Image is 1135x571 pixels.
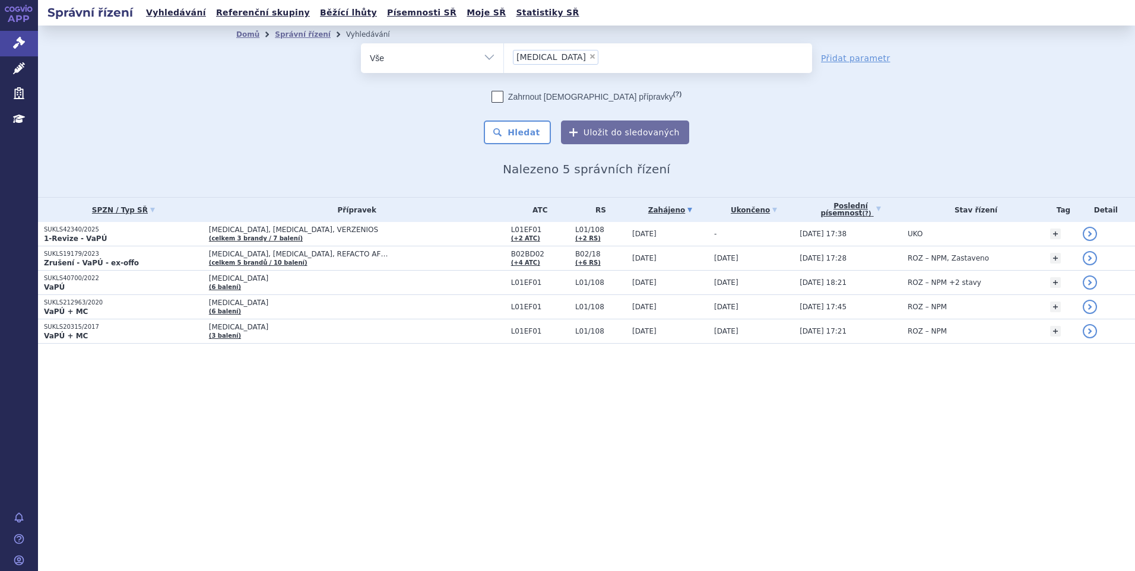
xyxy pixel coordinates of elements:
[275,30,331,39] a: Správní řízení
[908,303,947,311] span: ROZ – NPM
[383,5,460,21] a: Písemnosti SŘ
[1050,277,1061,288] a: +
[209,308,241,315] a: (6 balení)
[589,53,596,60] span: ×
[800,198,902,222] a: Poslednípísemnost(?)
[511,259,540,266] a: (+4 ATC)
[44,202,203,218] a: SPZN / Typ SŘ
[1077,198,1135,222] th: Detail
[44,283,65,291] strong: VaPÚ
[484,120,551,144] button: Hledat
[44,234,107,243] strong: 1-Revize - VaPÚ
[632,202,708,218] a: Zahájeno
[632,303,657,311] span: [DATE]
[209,284,241,290] a: (6 balení)
[714,254,738,262] span: [DATE]
[1050,326,1061,337] a: +
[908,278,981,287] span: ROZ – NPM +2 stavy
[902,198,1044,222] th: Stav řízení
[142,5,210,21] a: Vyhledávání
[714,303,738,311] span: [DATE]
[569,198,626,222] th: RS
[44,299,203,307] p: SUKLS212963/2020
[561,120,689,144] button: Uložit do sledovaných
[575,278,626,287] span: L01/108
[346,26,405,43] li: Vyhledávání
[511,278,569,287] span: L01EF01
[1050,253,1061,264] a: +
[1050,229,1061,239] a: +
[511,250,569,258] span: B02BD02
[632,254,657,262] span: [DATE]
[714,202,794,218] a: Ukončeno
[236,30,259,39] a: Domů
[632,230,657,238] span: [DATE]
[44,259,139,267] strong: Zrušení - VaPÚ - ex-offo
[575,235,601,242] a: (+2 RS)
[714,327,738,335] span: [DATE]
[44,250,203,258] p: SUKLS19179/2023
[1083,227,1097,241] a: detail
[800,230,847,238] span: [DATE] 17:38
[863,210,871,217] abbr: (?)
[492,91,681,103] label: Zahrnout [DEMOGRAPHIC_DATA] přípravky
[511,235,540,242] a: (+2 ATC)
[575,226,626,234] span: L01/108
[44,323,203,331] p: SUKLS20315/2017
[1083,275,1097,290] a: detail
[44,332,88,340] strong: VaPÚ + MC
[44,226,203,234] p: SUKLS42340/2025
[714,230,716,238] span: -
[908,230,922,238] span: UKO
[511,303,569,311] span: L01EF01
[209,235,303,242] a: (celkem 3 brandy / 7 balení)
[213,5,313,21] a: Referenční skupiny
[800,278,847,287] span: [DATE] 18:21
[575,250,626,258] span: B02/18
[503,162,670,176] span: Nalezeno 5 správních řízení
[575,303,626,311] span: L01/108
[575,327,626,335] span: L01/108
[203,198,505,222] th: Přípravek
[511,226,569,234] span: L01EF01
[44,307,88,316] strong: VaPÚ + MC
[511,327,569,335] span: L01EF01
[209,274,505,283] span: [MEDICAL_DATA]
[575,259,601,266] a: (+6 RS)
[908,254,989,262] span: ROZ – NPM, Zastaveno
[821,52,890,64] a: Přidat parametr
[1083,300,1097,314] a: detail
[800,327,847,335] span: [DATE] 17:21
[44,274,203,283] p: SUKLS40700/2022
[602,49,608,64] input: [MEDICAL_DATA]
[632,278,657,287] span: [DATE]
[463,5,509,21] a: Moje SŘ
[209,226,505,234] span: [MEDICAL_DATA], [MEDICAL_DATA], VERZENIOS
[505,198,569,222] th: ATC
[1083,324,1097,338] a: detail
[1044,198,1076,222] th: Tag
[1083,251,1097,265] a: detail
[1050,302,1061,312] a: +
[908,327,947,335] span: ROZ – NPM
[38,4,142,21] h2: Správní řízení
[209,250,505,258] span: [MEDICAL_DATA], [MEDICAL_DATA], REFACTO AF…
[512,5,582,21] a: Statistiky SŘ
[209,259,307,266] a: (celkem 5 brandů / 10 balení)
[209,332,241,339] a: (3 balení)
[209,323,505,331] span: [MEDICAL_DATA]
[316,5,381,21] a: Běžící lhůty
[209,299,505,307] span: [MEDICAL_DATA]
[714,278,738,287] span: [DATE]
[800,303,847,311] span: [DATE] 17:45
[516,53,586,61] span: [MEDICAL_DATA]
[800,254,847,262] span: [DATE] 17:28
[632,327,657,335] span: [DATE]
[673,90,681,98] abbr: (?)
